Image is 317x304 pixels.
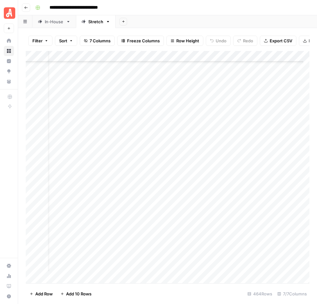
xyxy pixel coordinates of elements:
[260,36,296,46] button: Export CSV
[243,38,253,44] span: Redo
[166,36,203,46] button: Row Height
[216,38,226,44] span: Undo
[32,38,43,44] span: Filter
[4,261,14,271] a: Settings
[4,46,14,56] a: Browse
[66,291,91,297] span: Add 10 Rows
[55,36,77,46] button: Sort
[88,18,103,25] div: Stretch
[4,5,14,21] button: Workspace: Angi
[233,36,257,46] button: Redo
[4,76,14,87] a: Your Data
[270,38,292,44] span: Export CSV
[35,291,53,297] span: Add Row
[275,289,309,299] div: 7/7 Columns
[117,36,164,46] button: Freeze Columns
[176,38,199,44] span: Row Height
[90,38,111,44] span: 7 Columns
[206,36,231,46] button: Undo
[57,289,95,299] button: Add 10 Rows
[76,15,116,28] a: Stretch
[26,289,57,299] button: Add Row
[4,291,14,301] button: Help + Support
[245,289,275,299] div: 464 Rows
[45,18,64,25] div: In-House
[4,7,15,19] img: Angi Logo
[59,38,67,44] span: Sort
[32,15,76,28] a: In-House
[28,36,52,46] button: Filter
[4,281,14,291] a: Learning Hub
[80,36,115,46] button: 7 Columns
[4,66,14,76] a: Opportunities
[4,56,14,66] a: Insights
[4,271,14,281] a: Usage
[4,36,14,46] a: Home
[127,38,160,44] span: Freeze Columns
